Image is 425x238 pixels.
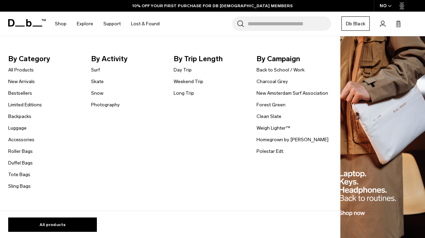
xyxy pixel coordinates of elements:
[257,136,328,143] a: Homegrown by [PERSON_NAME]
[174,78,203,85] a: Weekend Trip
[8,159,33,167] a: Duffel Bags
[91,66,100,74] a: Surf
[257,90,328,97] a: New Amsterdam Surf Association
[103,12,121,36] a: Support
[8,148,33,155] a: Roller Bags
[50,12,165,36] nav: Main Navigation
[257,101,285,108] a: Forest Green
[91,90,103,97] a: Snow
[8,78,35,85] a: New Arrivals
[174,66,192,74] a: Day Trip
[91,53,163,64] span: By Activity
[8,183,31,190] a: Sling Bags
[91,101,120,108] a: Photography
[257,66,305,74] a: Back to School / Work
[8,124,27,132] a: Luggage
[257,78,288,85] a: Charcoal Grey
[8,90,32,97] a: Bestsellers
[8,113,31,120] a: Backpacks
[341,16,370,31] a: Db Black
[8,136,34,143] a: Accessories
[132,3,293,9] a: 10% OFF YOUR FIRST PURCHASE FOR DB [DEMOGRAPHIC_DATA] MEMBERS
[131,12,160,36] a: Lost & Found
[257,53,328,64] span: By Campaign
[77,12,93,36] a: Explore
[8,217,97,232] a: All products
[8,53,80,64] span: By Category
[55,12,67,36] a: Shop
[8,171,30,178] a: Tote Bags
[257,113,281,120] a: Clean Slate
[8,101,42,108] a: Limited Editions
[257,148,284,155] a: Polestar Edt.
[8,66,34,74] a: All Products
[174,90,194,97] a: Long Trip
[174,53,246,64] span: By Trip Length
[91,78,104,85] a: Skate
[257,124,290,132] a: Weigh Lighter™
